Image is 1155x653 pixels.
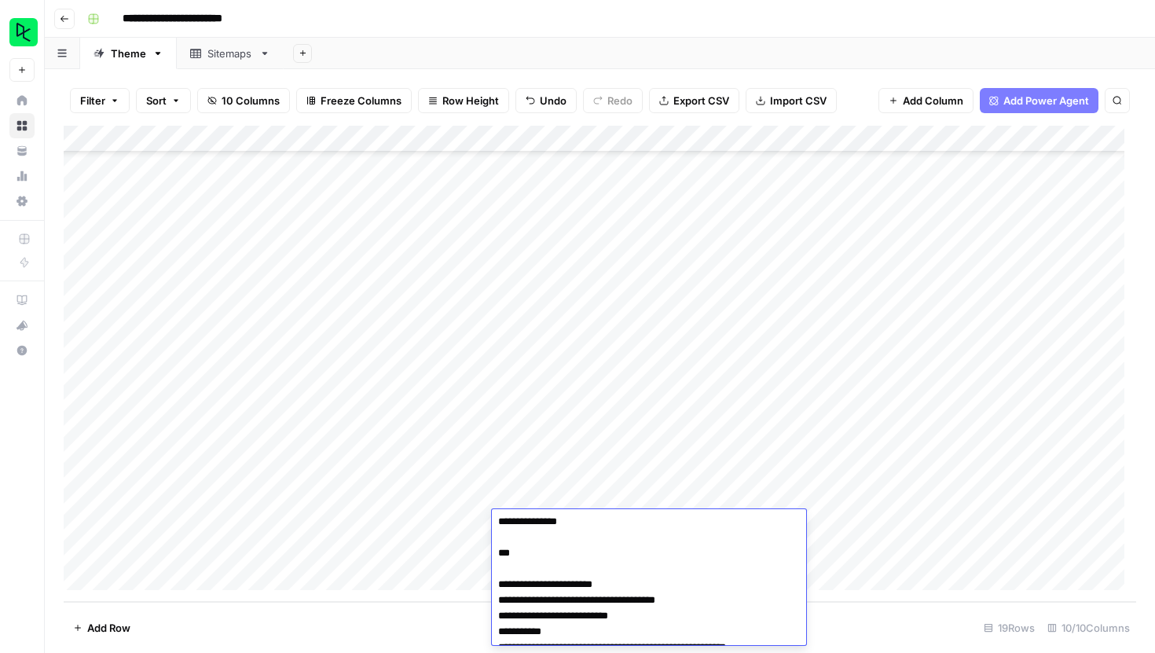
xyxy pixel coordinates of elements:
[177,38,284,69] a: Sitemaps
[87,620,130,636] span: Add Row
[1041,615,1136,640] div: 10/10 Columns
[207,46,253,61] div: Sitemaps
[9,13,35,52] button: Workspace: DataCamp
[9,189,35,214] a: Settings
[146,93,167,108] span: Sort
[418,88,509,113] button: Row Height
[10,314,34,337] div: What's new?
[9,313,35,338] button: What's new?
[977,615,1041,640] div: 19 Rows
[903,93,963,108] span: Add Column
[9,338,35,363] button: Help + Support
[9,163,35,189] a: Usage
[878,88,973,113] button: Add Column
[197,88,290,113] button: 10 Columns
[9,18,38,46] img: DataCamp Logo
[136,88,191,113] button: Sort
[540,93,566,108] span: Undo
[649,88,739,113] button: Export CSV
[1003,93,1089,108] span: Add Power Agent
[9,288,35,313] a: AirOps Academy
[770,93,827,108] span: Import CSV
[321,93,401,108] span: Freeze Columns
[80,38,177,69] a: Theme
[583,88,643,113] button: Redo
[673,93,729,108] span: Export CSV
[746,88,837,113] button: Import CSV
[515,88,577,113] button: Undo
[64,615,140,640] button: Add Row
[980,88,1098,113] button: Add Power Agent
[9,113,35,138] a: Browse
[296,88,412,113] button: Freeze Columns
[222,93,280,108] span: 10 Columns
[442,93,499,108] span: Row Height
[9,138,35,163] a: Your Data
[70,88,130,113] button: Filter
[9,88,35,113] a: Home
[80,93,105,108] span: Filter
[111,46,146,61] div: Theme
[607,93,632,108] span: Redo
